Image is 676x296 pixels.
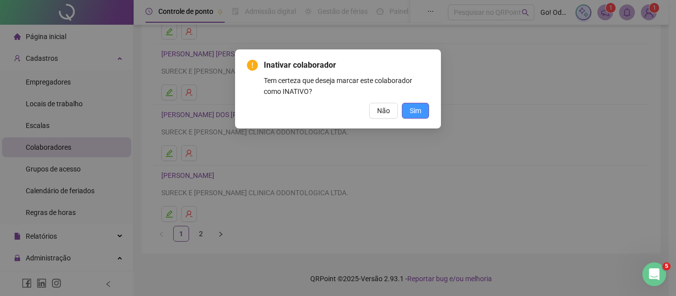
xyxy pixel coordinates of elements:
[377,105,390,116] span: Não
[663,262,671,270] span: 5
[247,60,258,71] span: exclamation-circle
[642,262,666,286] iframe: Intercom live chat
[410,105,421,116] span: Sim
[402,103,429,119] button: Sim
[264,60,336,70] span: Inativar colaborador
[264,77,412,95] span: Tem certeza que deseja marcar este colaborador como INATIVO?
[369,103,398,119] button: Não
